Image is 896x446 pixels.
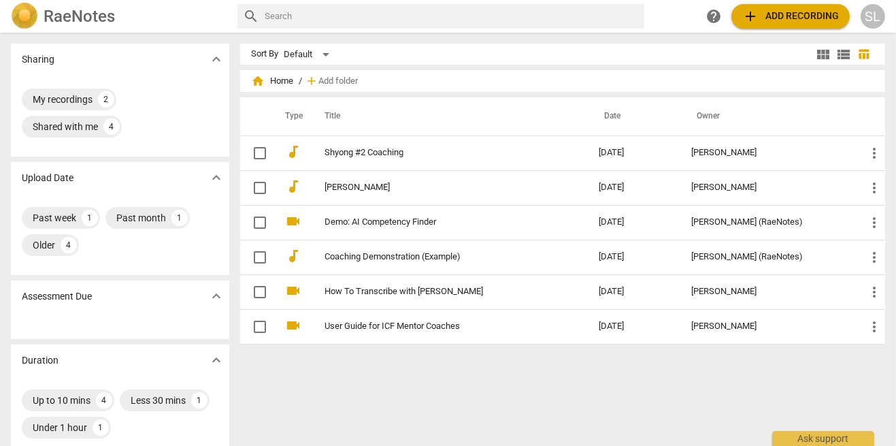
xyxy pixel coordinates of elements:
[701,4,726,29] a: Help
[208,51,225,67] span: expand_more
[833,44,854,65] button: List view
[61,237,77,253] div: 4
[813,44,833,65] button: Tile view
[588,97,680,136] th: Date
[866,249,882,266] span: more_vert
[191,392,208,409] div: 1
[251,74,293,88] span: Home
[588,240,680,274] td: [DATE]
[33,120,98,133] div: Shared with me
[691,287,844,297] div: [PERSON_NAME]
[33,211,76,225] div: Past week
[33,238,55,252] div: Older
[284,44,334,65] div: Default
[285,144,301,160] span: audiotrack
[691,148,844,158] div: [PERSON_NAME]
[325,287,549,297] a: How To Transcribe with [PERSON_NAME]
[33,394,90,407] div: Up to 10 mins
[308,97,587,136] th: Title
[588,274,680,309] td: [DATE]
[208,288,225,304] span: expand_more
[866,180,882,196] span: more_vert
[325,182,549,193] a: [PERSON_NAME]
[691,217,844,227] div: [PERSON_NAME] (RaeNotes)
[731,4,850,29] button: Upload
[680,97,855,136] th: Owner
[33,93,93,106] div: My recordings
[116,211,166,225] div: Past month
[588,170,680,205] td: [DATE]
[588,136,680,170] td: [DATE]
[854,44,874,65] button: Table view
[22,289,92,304] p: Assessment Due
[835,46,852,63] span: view_list
[691,182,844,193] div: [PERSON_NAME]
[325,252,549,262] a: Coaching Demonstration (Example)
[22,353,59,368] p: Duration
[208,170,225,186] span: expand_more
[206,49,227,69] button: Show more
[861,4,885,29] button: SL
[866,319,882,335] span: more_vert
[285,213,301,229] span: videocam
[274,97,308,136] th: Type
[588,309,680,344] td: [DATE]
[299,76,302,86] span: /
[866,145,882,161] span: more_vert
[251,49,278,59] div: Sort By
[325,321,549,332] a: User Guide for ICF Mentor Coaches
[208,352,225,368] span: expand_more
[96,392,112,409] div: 4
[691,321,844,332] div: [PERSON_NAME]
[742,8,839,25] span: Add recording
[285,248,301,264] span: audiotrack
[93,419,109,436] div: 1
[44,7,115,26] h2: RaeNotes
[11,3,38,30] img: Logo
[691,252,844,262] div: [PERSON_NAME] (RaeNotes)
[285,317,301,334] span: videocam
[706,8,722,25] span: help
[866,214,882,231] span: more_vert
[265,5,639,27] input: Search
[772,431,874,446] div: Ask support
[325,148,549,158] a: Shyong #2 Coaching
[82,210,98,226] div: 1
[171,210,188,226] div: 1
[206,350,227,370] button: Show more
[22,52,54,67] p: Sharing
[33,421,87,434] div: Under 1 hour
[131,394,186,407] div: Less 30 mins
[858,48,871,61] span: table_chart
[588,205,680,240] td: [DATE]
[815,46,831,63] span: view_module
[318,76,358,86] span: Add folder
[285,283,301,299] span: videocam
[742,8,759,25] span: add
[866,284,882,300] span: more_vert
[251,74,265,88] span: home
[206,286,227,306] button: Show more
[22,171,73,185] p: Upload Date
[305,74,318,88] span: add
[11,3,227,30] a: LogoRaeNotes
[98,91,114,108] div: 2
[103,118,120,135] div: 4
[285,178,301,195] span: audiotrack
[325,217,549,227] a: Demo: AI Competency Finder
[243,8,259,25] span: search
[206,168,227,188] button: Show more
